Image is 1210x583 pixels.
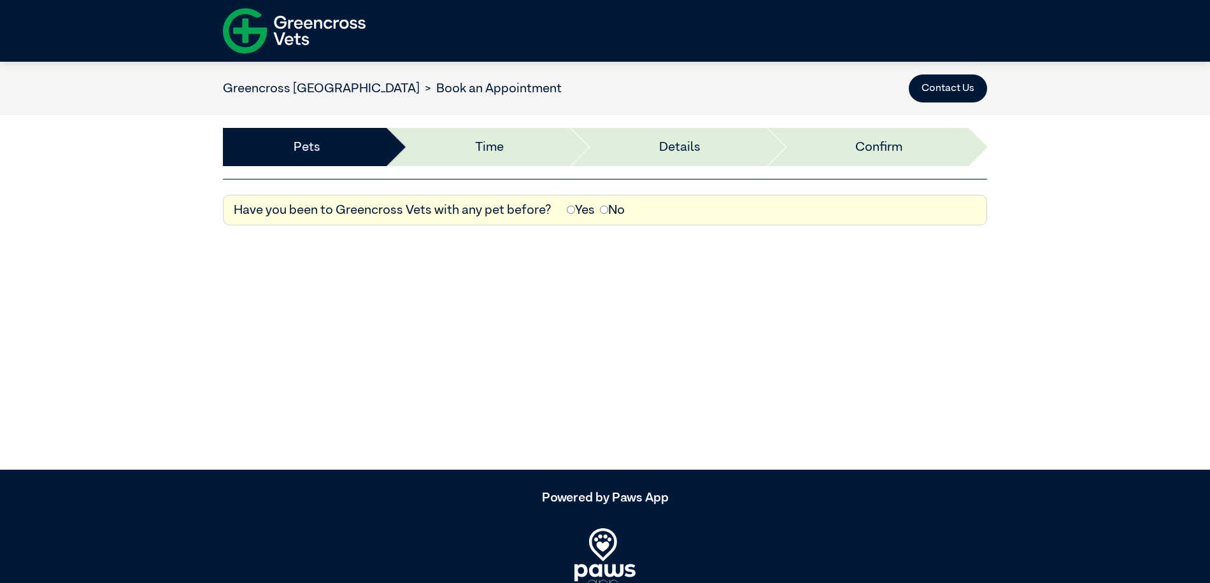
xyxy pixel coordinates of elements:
[420,79,562,98] li: Book an Appointment
[223,490,987,505] h5: Powered by Paws App
[600,200,625,220] label: No
[294,137,320,157] a: Pets
[223,82,420,95] a: Greencross [GEOGRAPHIC_DATA]
[234,200,552,220] label: Have you been to Greencross Vets with any pet before?
[909,74,987,102] button: Contact Us
[567,200,595,220] label: Yes
[567,206,575,214] input: Yes
[223,3,366,59] img: f-logo
[223,79,562,98] nav: breadcrumb
[600,206,608,214] input: No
